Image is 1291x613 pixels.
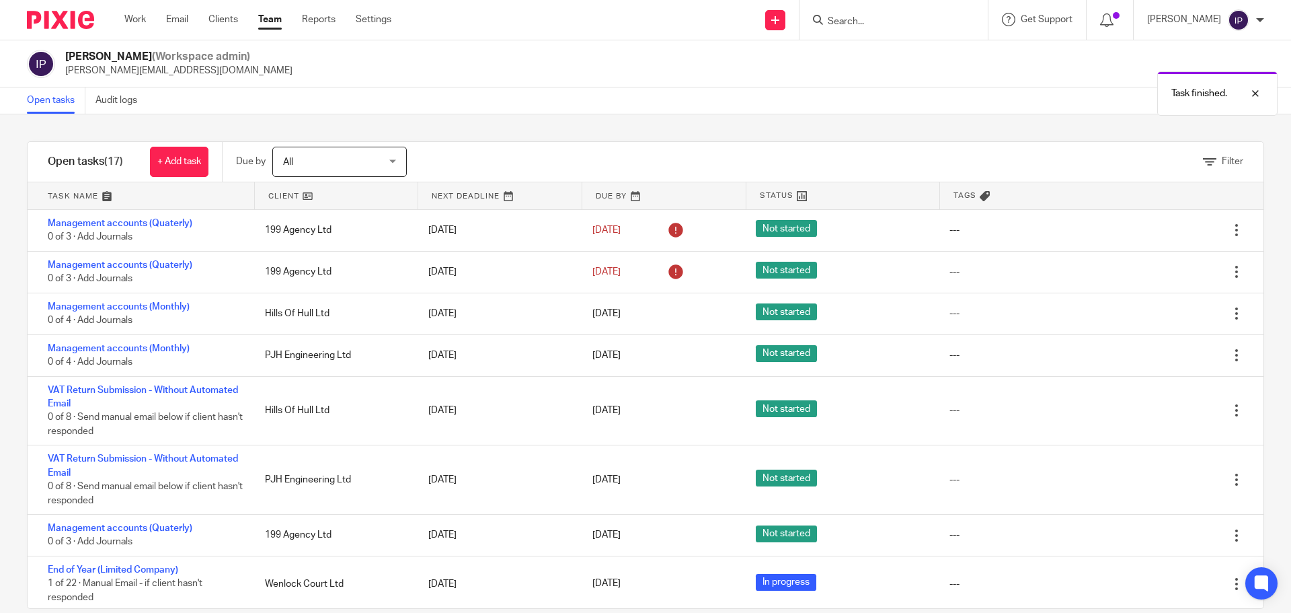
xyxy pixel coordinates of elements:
[27,11,94,29] img: Pixie
[949,473,960,486] div: ---
[48,260,192,270] a: Management accounts (Quaterly)
[756,303,817,320] span: Not started
[65,64,292,77] p: [PERSON_NAME][EMAIL_ADDRESS][DOMAIN_NAME]
[48,579,202,603] span: 1 of 22 · Manual Email - if client hasn't responded
[251,397,415,424] div: Hills Of Hull Ltd
[150,147,208,177] a: + Add task
[48,482,243,505] span: 0 of 8 · Send manual email below if client hasn't responded
[48,454,238,477] a: VAT Return Submission - Without Automated Email
[949,307,960,320] div: ---
[251,217,415,244] div: 199 Agency Ltd
[251,571,415,598] div: Wenlock Court Ltd
[27,50,55,78] img: svg%3E
[124,13,146,26] a: Work
[756,574,816,591] span: In progress
[949,265,960,279] div: ---
[415,258,578,285] div: [DATE]
[756,526,817,542] span: Not started
[949,404,960,417] div: ---
[415,217,578,244] div: [DATE]
[48,274,132,283] span: 0 of 3 · Add Journals
[302,13,336,26] a: Reports
[756,345,817,362] span: Not started
[756,470,817,486] span: Not started
[48,219,192,228] a: Management accounts (Quaterly)
[415,466,578,493] div: [DATE]
[949,577,960,591] div: ---
[756,262,817,279] span: Not started
[48,155,123,169] h1: Open tasks
[592,225,621,235] span: [DATE]
[152,51,250,62] span: (Workspace admin)
[251,342,415,369] div: PJH Engineering Ltd
[95,87,147,114] a: Audit logs
[592,531,621,540] span: [DATE]
[258,13,282,26] a: Team
[48,302,190,312] a: Management accounts (Monthly)
[251,521,415,548] div: 199 Agency Ltd
[760,190,793,201] span: Status
[48,412,243,436] span: 0 of 8 · Send manual email below if client hasn't responded
[592,267,621,277] span: [DATE]
[756,400,817,417] span: Not started
[953,190,976,201] span: Tags
[415,300,578,327] div: [DATE]
[756,220,817,237] span: Not started
[251,258,415,285] div: 199 Agency Ltd
[251,466,415,493] div: PJH Engineering Ltd
[949,528,960,542] div: ---
[415,342,578,369] div: [DATE]
[48,386,238,408] a: VAT Return Submission - Without Automated Email
[48,524,192,533] a: Management accounts (Quaterly)
[415,521,578,548] div: [DATE]
[251,300,415,327] div: Hills Of Hull Ltd
[236,155,266,168] p: Due by
[48,316,132,325] span: 0 of 4 · Add Journals
[592,406,621,415] span: [DATE]
[283,157,293,167] span: All
[48,344,190,353] a: Management accounts (Monthly)
[65,50,292,64] h2: [PERSON_NAME]
[1228,9,1249,31] img: svg%3E
[415,571,578,598] div: [DATE]
[48,233,132,242] span: 0 of 3 · Add Journals
[48,538,132,547] span: 0 of 3 · Add Journals
[1171,87,1227,100] p: Task finished.
[592,351,621,360] span: [DATE]
[949,223,960,237] div: ---
[356,13,391,26] a: Settings
[592,579,621,589] span: [DATE]
[1222,157,1243,166] span: Filter
[592,475,621,484] span: [DATE]
[949,349,960,362] div: ---
[104,156,123,167] span: (17)
[48,357,132,367] span: 0 of 4 · Add Journals
[415,397,578,424] div: [DATE]
[208,13,238,26] a: Clients
[592,309,621,318] span: [DATE]
[48,565,178,575] a: End of Year (Limited Company)
[166,13,188,26] a: Email
[27,87,85,114] a: Open tasks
